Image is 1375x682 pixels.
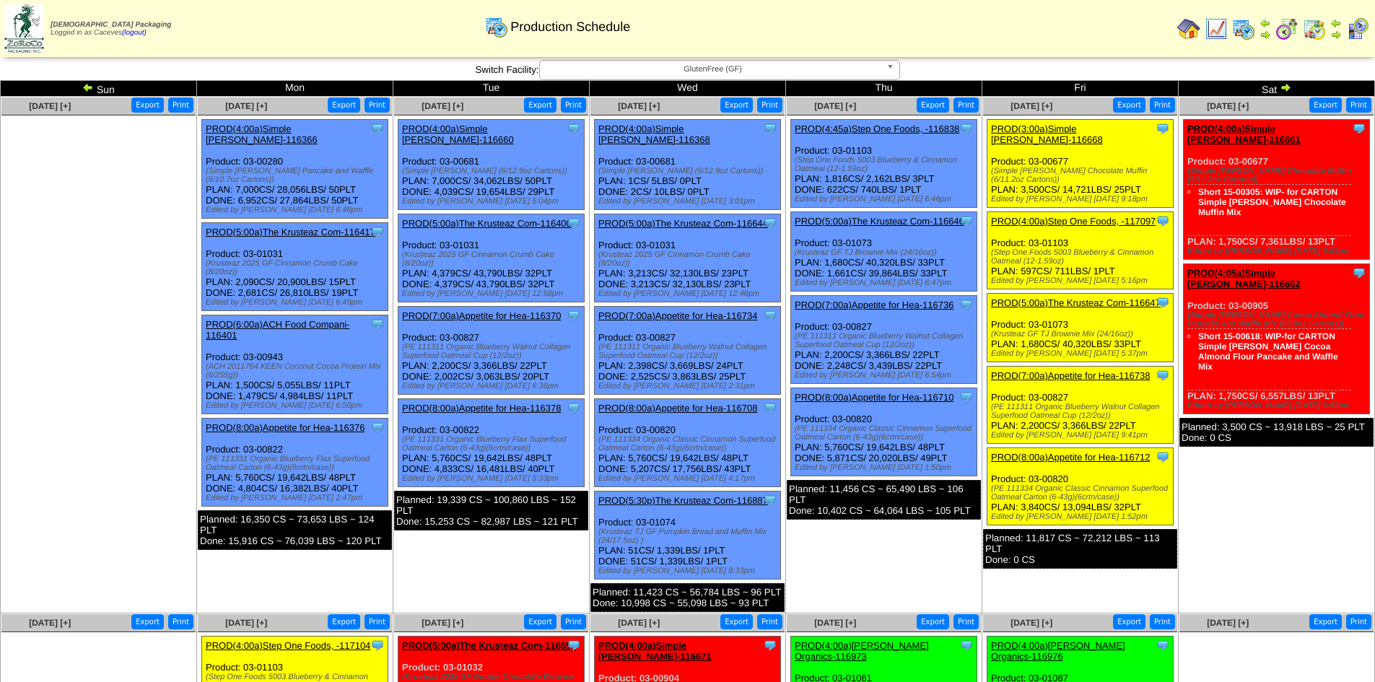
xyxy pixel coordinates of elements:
div: (Step One Foods 5003 Blueberry & Cinnamon Oatmeal (12-1.59oz) [795,156,977,173]
a: [DATE] [+] [422,618,463,628]
img: Tooltip [959,297,974,312]
button: Export [131,614,164,629]
div: Edited by [PERSON_NAME] [DATE] 6:36pm [402,382,584,390]
div: Edited by [PERSON_NAME] [DATE] 2:47pm [206,494,388,502]
span: [DATE] [+] [618,101,660,111]
a: PROD(5:00a)The Krusteaz Com-116650 [402,640,576,651]
a: PROD(4:00a)Step One Foods, -117104 [206,640,370,651]
a: PROD(4:00a)Step One Foods, -117097 [991,216,1156,227]
a: PROD(8:00a)Appetite for Hea-116378 [402,403,561,414]
a: PROD(4:00a)Simple [PERSON_NAME]-116671 [598,640,712,662]
img: line_graph.gif [1205,17,1228,40]
span: [DATE] [+] [422,101,463,111]
a: PROD(7:00a)Appetite for Hea-116370 [402,310,561,321]
a: [DATE] [+] [29,101,71,111]
img: calendarprod.gif [485,15,508,38]
a: PROD(5:30p)The Krusteaz Com-116887 [598,495,768,506]
div: Edited by [PERSON_NAME] [DATE] 6:54pm [795,371,977,380]
img: Tooltip [567,401,581,415]
a: [DATE] [+] [1207,618,1249,628]
img: Tooltip [763,121,777,136]
button: Export [1309,97,1342,113]
button: Export [328,97,360,113]
div: Product: 03-00677 PLAN: 3,500CS / 14,721LBS / 25PLT [987,120,1174,208]
div: Product: 03-00681 PLAN: 1CS / 5LBS / 0PLT DONE: 2CS / 10LBS / 0PLT [595,120,781,210]
div: Edited by [PERSON_NAME] [DATE] 3:01pm [598,197,780,206]
img: calendarprod.gif [1232,17,1255,40]
a: PROD(5:00a)The Krusteaz Com-116417 [206,227,375,237]
button: Export [1309,614,1342,629]
img: Tooltip [370,121,385,136]
button: Print [757,97,782,113]
div: Product: 03-00681 PLAN: 7,000CS / 34,062LBS / 50PLT DONE: 4,039CS / 19,654LBS / 29PLT [398,120,585,210]
a: PROD(5:00a)The Krusteaz Com-116646 [795,216,964,227]
a: Short 15-00618: WIP-for CARTON Simple [PERSON_NAME] Cocoa Almond Flour Pancake and Waffle Mix [1198,331,1338,372]
img: Tooltip [763,216,777,230]
div: (PE 111311 Organic Blueberry Walnut Collagen Superfood Oatmeal Cup (12/2oz)) [598,343,780,360]
button: Print [365,97,390,113]
div: Edited by [PERSON_NAME] [DATE] 6:46pm [795,195,977,204]
td: Wed [590,81,786,97]
div: Product: 03-00943 PLAN: 1,500CS / 5,055LBS / 11PLT DONE: 1,479CS / 4,984LBS / 11PLT [202,315,388,414]
img: Tooltip [763,308,777,323]
div: Product: 03-01073 PLAN: 1,680CS / 40,320LBS / 33PLT [987,294,1174,362]
img: Tooltip [567,121,581,136]
button: Export [1113,97,1145,113]
span: [DATE] [+] [1010,618,1052,628]
img: Tooltip [370,638,385,652]
div: (Krusteaz GF TJ Brownie Mix (24/16oz)) [795,248,977,257]
div: (Krusteaz 2025 GF Cinnamon Crumb Cake (8/20oz)) [598,250,780,268]
img: Tooltip [763,493,777,507]
div: Edited by [PERSON_NAME] [DATE] 1:52pm [991,512,1173,521]
a: [DATE] [+] [225,618,267,628]
button: Print [1346,97,1371,113]
button: Print [561,614,586,629]
img: calendarinout.gif [1303,17,1326,40]
img: arrowleft.gif [82,82,94,93]
a: [DATE] [+] [1010,101,1052,111]
span: [DATE] [+] [814,618,856,628]
button: Print [168,614,193,629]
a: PROD(8:00a)Appetite for Hea-116712 [991,452,1150,463]
div: Planned: 19,339 CS ~ 100,860 LBS ~ 152 PLT Done: 15,253 CS ~ 82,987 LBS ~ 121 PLT [394,491,588,530]
td: Tue [393,81,590,97]
img: Tooltip [370,317,385,331]
button: Print [365,614,390,629]
div: Product: 03-00905 PLAN: 1,750CS / 6,557LBS / 13PLT [1184,264,1370,414]
button: Print [953,97,979,113]
div: Edited by [PERSON_NAME] [DATE] 6:52pm [1187,401,1369,410]
div: Edited by [PERSON_NAME] [DATE] 9:18pm [991,195,1173,204]
div: Product: 03-01031 PLAN: 4,379CS / 43,790LBS / 32PLT DONE: 4,379CS / 43,790LBS / 32PLT [398,214,585,302]
button: Export [917,614,949,629]
a: [DATE] [+] [29,618,71,628]
button: Export [1113,614,1145,629]
button: Export [524,97,556,113]
a: [DATE] [+] [1207,101,1249,111]
div: Edited by [PERSON_NAME] [DATE] 5:33pm [402,474,584,483]
div: Product: 03-00827 PLAN: 2,200CS / 3,366LBS / 22PLT DONE: 2,002CS / 3,063LBS / 20PLT [398,307,585,395]
img: calendarblend.gif [1275,17,1298,40]
button: Print [1346,614,1371,629]
img: Tooltip [763,401,777,415]
span: [DATE] [+] [814,101,856,111]
a: PROD(7:00a)Appetite for Hea-116736 [795,300,953,310]
img: Tooltip [567,638,581,652]
a: PROD(7:00a)Appetite for Hea-116738 [991,370,1150,381]
div: (Simple [PERSON_NAME] Cocoa Almond Flour Pancake and Waffle Mix (6/10oz Cartons)) [1187,311,1369,328]
img: Tooltip [370,420,385,434]
img: home.gif [1177,17,1200,40]
div: (PE 111331 Organic Blueberry Flax Superfood Oatmeal Carton (6-43g)(6crtn/case)) [402,435,584,453]
div: Product: 03-00677 PLAN: 1,750CS / 7,361LBS / 13PLT [1184,120,1370,260]
div: Product: 03-00820 PLAN: 5,760CS / 19,642LBS / 48PLT DONE: 5,871CS / 20,020LBS / 49PLT [791,388,977,476]
a: [DATE] [+] [225,101,267,111]
button: Print [561,97,586,113]
div: Planned: 11,817 CS ~ 72,212 LBS ~ 113 PLT Done: 0 CS [983,529,1177,569]
div: Edited by [PERSON_NAME] [DATE] 12:58pm [402,289,584,298]
a: PROD(4:45a)Step One Foods, -116838 [795,123,959,134]
td: Sat [1179,81,1375,97]
a: PROD(7:00a)Appetite for Hea-116734 [598,310,757,321]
